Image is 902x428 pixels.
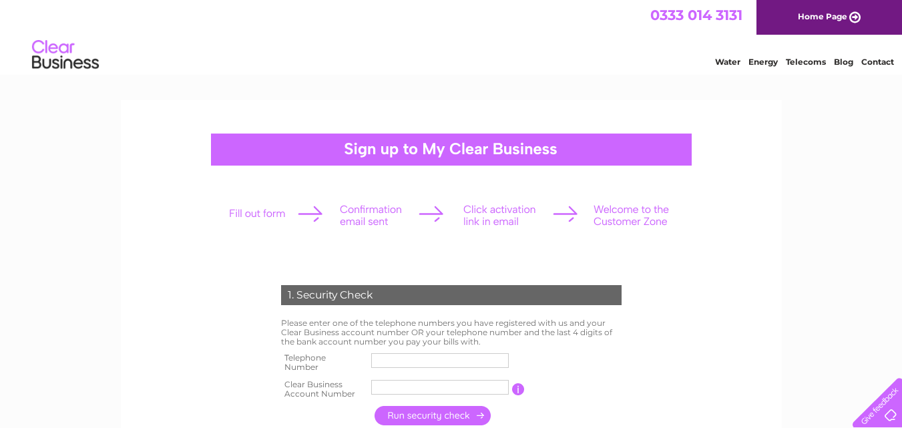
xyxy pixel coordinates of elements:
[278,376,369,403] th: Clear Business Account Number
[786,57,826,67] a: Telecoms
[748,57,778,67] a: Energy
[834,57,853,67] a: Blog
[281,285,622,305] div: 1. Security Check
[512,383,525,395] input: Information
[136,7,767,65] div: Clear Business is a trading name of Verastar Limited (registered in [GEOGRAPHIC_DATA] No. 3667643...
[31,35,99,75] img: logo.png
[278,349,369,376] th: Telephone Number
[861,57,894,67] a: Contact
[278,315,625,349] td: Please enter one of the telephone numbers you have registered with us and your Clear Business acc...
[650,7,742,23] a: 0333 014 3131
[715,57,740,67] a: Water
